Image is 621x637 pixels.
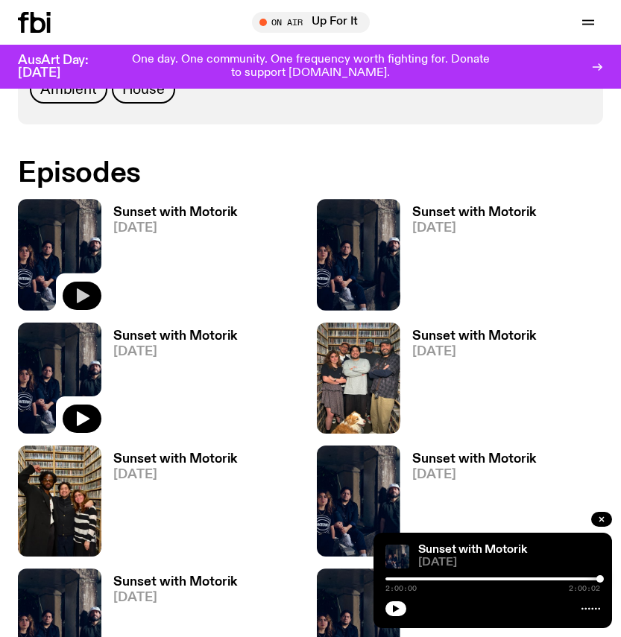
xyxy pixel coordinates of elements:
[418,544,527,556] a: Sunset with Motorik
[412,453,536,466] h3: Sunset with Motorik
[113,222,237,235] span: [DATE]
[112,75,175,104] a: House
[400,453,536,557] a: Sunset with Motorik[DATE]
[113,346,237,358] span: [DATE]
[113,206,237,219] h3: Sunset with Motorik
[400,206,536,310] a: Sunset with Motorik[DATE]
[412,346,536,358] span: [DATE]
[412,469,536,481] span: [DATE]
[40,81,97,98] span: Ambient
[101,453,237,557] a: Sunset with Motorik[DATE]
[400,330,536,434] a: Sunset with Motorik[DATE]
[113,592,237,604] span: [DATE]
[412,206,536,219] h3: Sunset with Motorik
[18,160,603,187] h2: Episodes
[113,330,237,343] h3: Sunset with Motorik
[18,54,113,80] h3: AusArt Day: [DATE]
[412,330,536,343] h3: Sunset with Motorik
[569,585,600,592] span: 2:00:02
[113,576,237,589] h3: Sunset with Motorik
[125,54,496,80] p: One day. One community. One frequency worth fighting for. Donate to support [DOMAIN_NAME].
[252,12,370,33] button: On AirUp For It
[30,75,107,104] a: Ambient
[101,330,237,434] a: Sunset with Motorik[DATE]
[113,453,237,466] h3: Sunset with Motorik
[418,557,600,568] span: [DATE]
[113,469,237,481] span: [DATE]
[385,585,417,592] span: 2:00:00
[101,206,237,310] a: Sunset with Motorik[DATE]
[122,81,165,98] span: House
[412,222,536,235] span: [DATE]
